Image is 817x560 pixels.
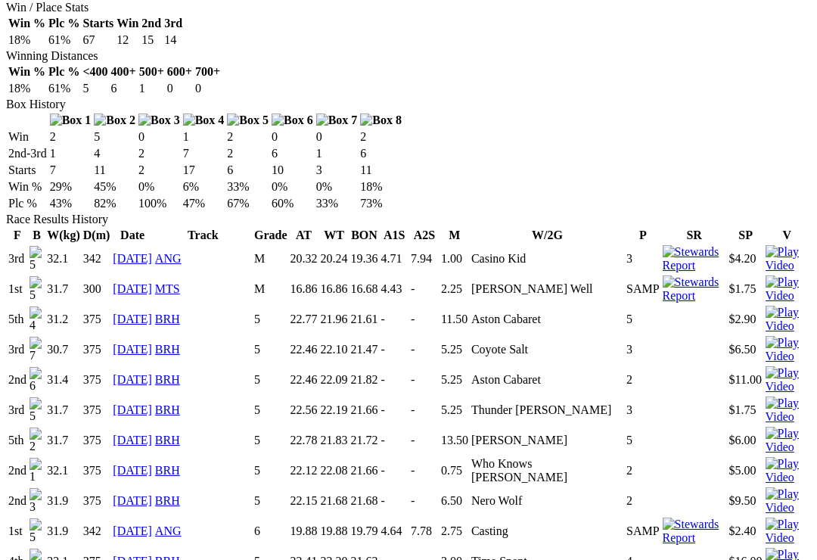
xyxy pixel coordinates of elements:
[93,163,136,178] td: 11
[440,487,469,515] td: 6.50
[728,305,763,334] td: $2.90
[410,396,439,425] td: -
[320,275,349,303] td: 16.86
[113,403,152,416] a: [DATE]
[728,456,763,485] td: $5.00
[116,33,139,48] td: 12
[381,335,408,364] td: -
[350,487,379,515] td: 21.68
[46,305,81,334] td: 31.2
[48,64,80,79] th: Plc %
[320,305,349,334] td: 21.96
[381,244,408,273] td: 4.71
[46,487,81,515] td: 31.9
[359,163,402,178] td: 11
[155,373,180,386] a: BRH
[410,487,439,515] td: -
[141,33,162,48] td: 15
[350,305,379,334] td: 21.61
[315,163,359,178] td: 3
[46,396,81,425] td: 31.7
[253,487,288,515] td: 5
[359,179,402,194] td: 18%
[82,426,111,455] td: 375
[381,305,408,334] td: -
[8,129,48,145] td: Win
[8,228,27,243] th: F
[8,163,48,178] td: Starts
[728,487,763,515] td: $9.50
[110,64,137,79] th: 400+
[46,366,81,394] td: 31.4
[440,335,469,364] td: 5.25
[766,440,809,453] a: View replay
[350,335,379,364] td: 21.47
[626,228,660,243] th: P
[350,396,379,425] td: 21.66
[46,275,81,303] td: 31.7
[316,114,358,127] img: Box 7
[82,16,114,31] th: Starts
[8,396,27,425] td: 3rd
[155,434,180,446] a: BRH
[166,81,193,96] td: 0
[163,16,183,31] th: 3rd
[8,517,27,546] td: 1st
[182,129,225,145] td: 1
[471,335,624,364] td: Coyote Salt
[766,366,809,394] img: Play Video
[290,275,318,303] td: 16.86
[138,196,181,211] td: 100%
[93,146,136,161] td: 4
[93,196,136,211] td: 82%
[626,517,660,546] td: SAMP
[30,306,44,332] img: 4
[381,275,408,303] td: 4.43
[154,228,252,243] th: Track
[8,487,27,515] td: 2nd
[410,426,439,455] td: -
[626,456,660,485] td: 2
[46,426,81,455] td: 31.7
[320,335,349,364] td: 22.10
[271,163,314,178] td: 10
[138,129,181,145] td: 0
[766,487,809,515] img: Play Video
[471,456,624,485] td: Who Knows [PERSON_NAME]
[626,426,660,455] td: 5
[253,517,288,546] td: 6
[271,146,314,161] td: 6
[155,313,180,325] a: BRH
[116,16,139,31] th: Win
[320,244,349,273] td: 20.24
[8,81,46,96] td: 18%
[766,245,809,272] img: Play Video
[471,426,624,455] td: [PERSON_NAME]
[626,305,660,334] td: 5
[320,426,349,455] td: 21.83
[290,244,318,273] td: 20.32
[290,487,318,515] td: 22.15
[82,228,111,243] th: D(m)
[320,396,349,425] td: 22.19
[360,114,402,127] img: Box 8
[381,228,408,243] th: A1S
[138,179,181,194] td: 0%
[766,427,809,454] img: Play Video
[766,259,809,272] a: View replay
[440,456,469,485] td: 0.75
[410,228,439,243] th: A2S
[113,464,152,477] a: [DATE]
[226,196,269,211] td: 67%
[30,458,44,484] img: 1
[350,275,379,303] td: 16.68
[166,64,193,79] th: 600+
[82,366,111,394] td: 375
[290,305,318,334] td: 22.77
[46,456,81,485] td: 32.1
[766,289,809,302] a: View replay
[471,275,624,303] td: [PERSON_NAME] Well
[271,129,314,145] td: 0
[50,114,92,127] img: Box 1
[46,228,81,243] th: W(kg)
